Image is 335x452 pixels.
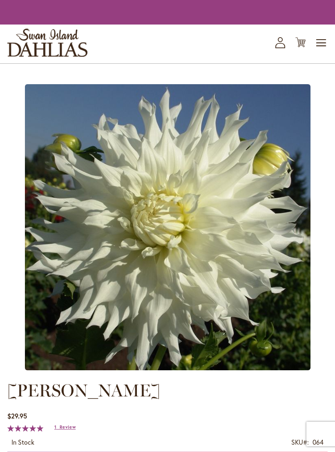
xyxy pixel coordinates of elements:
span: In stock [11,438,34,446]
a: store logo [7,29,87,57]
span: $29.95 [7,412,27,420]
strong: SKU [291,438,309,446]
a: 1 Review [54,424,76,430]
span: [PERSON_NAME] [7,380,160,401]
iframe: Launch Accessibility Center [6,423,29,446]
span: Review [60,424,76,430]
span: 1 [54,424,57,430]
img: main product photo [25,84,310,370]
